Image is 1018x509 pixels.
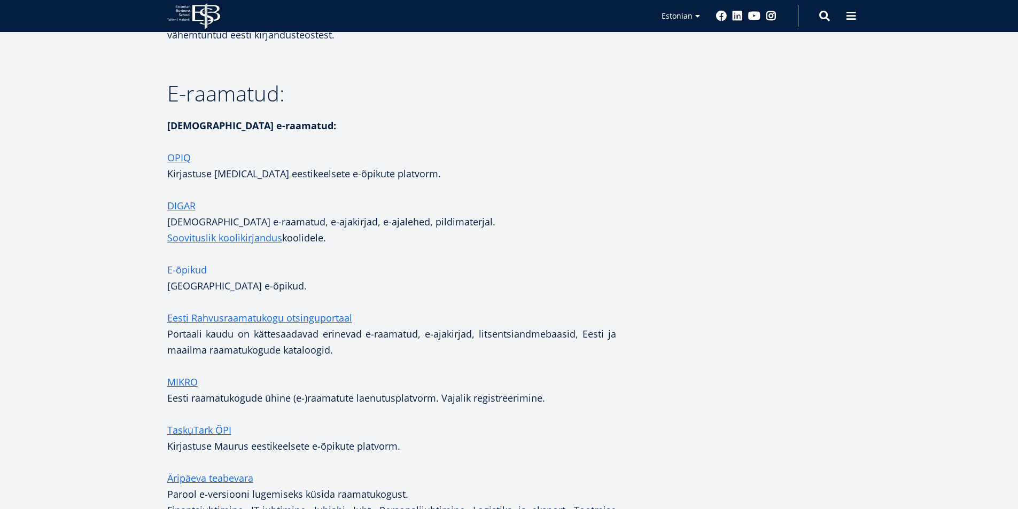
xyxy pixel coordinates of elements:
a: TaskuTark ÕPI [167,422,231,438]
h2: E-raamatud: [167,80,616,107]
p: Kirjastuse [MEDICAL_DATA] eestikeelsete e-õpikute platvorm. [167,150,616,182]
a: Soovituslik koolikirjandus [167,230,282,246]
p: Parool e-versiooni lugemiseks küsida raamatukogust. [167,470,616,502]
p: Portaali kaudu on kättesaadavad erinevad e-raamatud, e-ajakirjad, litsentsiandmebaasid, Eesti ja ... [167,310,616,358]
a: DIGAR [167,198,196,214]
a: MIKRO [167,374,198,390]
p: [DEMOGRAPHIC_DATA] e-raamatud, e-ajakirjad, e-ajalehed, pildimaterjal. [167,198,616,230]
a: Facebook [716,11,727,21]
p: koolidele. [167,230,616,246]
a: Youtube [748,11,760,21]
a: OPIQ [167,150,191,166]
a: Linkedin [732,11,743,21]
p: Eesti raamatukogude ühine (e-)raamatute laenutusplatvorm. Vajalik registreerimine. [167,374,616,406]
a: E-õpikud [167,262,207,278]
a: Äripäeva teabevara [167,470,253,486]
p: Kirjastuse Maurus eestikeelsete e-õpikute platvorm. [167,422,616,454]
a: Eesti Rahvusraamatukogu otsinguportaal [167,310,352,326]
strong: [DEMOGRAPHIC_DATA] e-raamatud: [167,119,336,132]
a: Instagram [766,11,776,21]
p: [GEOGRAPHIC_DATA] e-õpikud. [167,262,616,294]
